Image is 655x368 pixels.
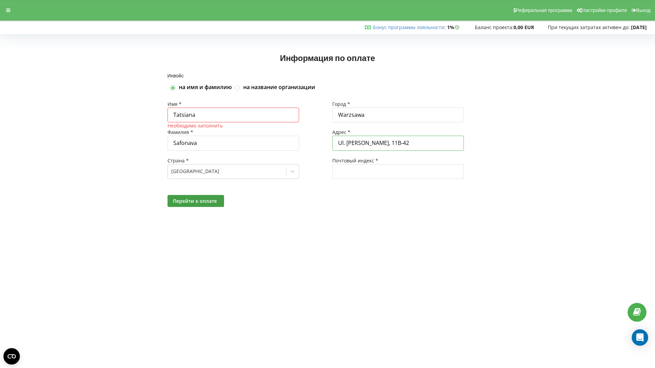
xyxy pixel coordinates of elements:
[3,348,20,365] button: Open CMP widget
[168,73,184,78] span: Инвойс
[332,129,350,135] span: Адрес *
[514,24,534,30] strong: 0,00 EUR
[168,129,193,135] span: Фамилия *
[332,157,378,164] span: Почтовый индекс *
[447,24,461,30] strong: 1%
[168,157,189,164] span: Страна *
[168,101,182,107] span: Имя *
[280,53,375,63] span: Информация по оплате
[632,329,648,346] div: Open Intercom Messenger
[373,24,444,30] a: Бонус программы лояльности
[243,84,315,91] label: на название организации
[475,24,514,30] span: Баланс проекта:
[179,84,232,91] label: на имя и фамилию
[631,24,647,30] strong: [DATE]
[548,24,630,30] span: При текущих затратах активен до:
[332,101,350,107] span: Город *
[636,8,651,13] span: Выход
[516,8,572,13] span: Реферальная программа
[373,24,446,30] span: :
[173,198,217,204] span: Перейти к оплате
[582,8,627,13] span: Настройки профиля
[168,195,224,207] button: Перейти к оплате
[168,122,323,129] div: Необходимо заполнить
